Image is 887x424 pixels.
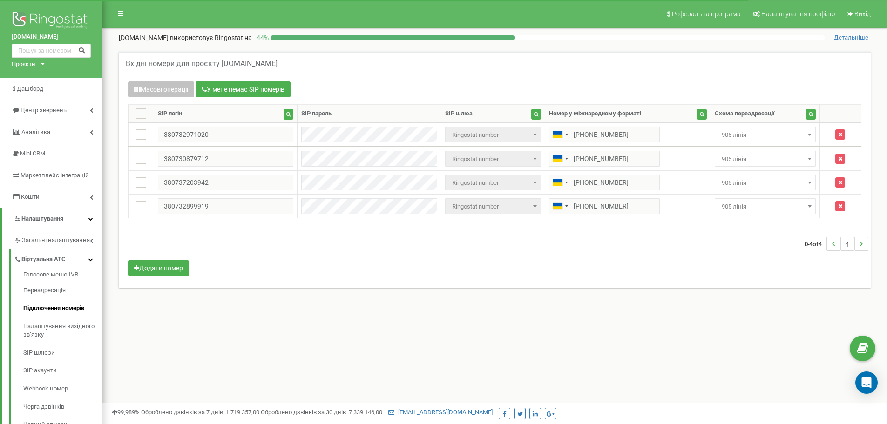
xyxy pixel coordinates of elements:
span: 905 лінія [715,151,815,167]
button: У мене немає SIP номерів [196,81,291,97]
span: 905 лінія [715,198,815,214]
span: Ringostat number [448,128,537,141]
span: Mini CRM [20,150,45,157]
span: 905 лінія [715,175,815,190]
input: Пошук за номером [12,44,91,58]
span: Маркетплейс інтеграцій [20,172,89,179]
a: Webhook номер [23,380,102,398]
u: 7 339 146,00 [349,409,382,416]
input: 050 123 4567 [549,175,660,190]
span: Загальні налаштування [22,236,90,245]
span: Ringostat number [445,175,541,190]
img: Ringostat logo [12,9,91,33]
span: 905 лінія [718,153,812,166]
button: Додати номер [128,260,189,276]
input: 050 123 4567 [549,127,660,142]
div: Telephone country code [549,175,571,190]
span: Оброблено дзвінків за 30 днів : [261,409,382,416]
p: [DOMAIN_NAME] [119,33,252,42]
a: Черга дзвінків [23,398,102,416]
a: SIP шлюзи [23,344,102,362]
div: Open Intercom Messenger [855,371,878,394]
span: 905 лінія [715,127,815,142]
span: of [813,240,819,248]
nav: ... [805,228,868,260]
div: Telephone country code [549,127,571,142]
div: Проєкти [12,60,35,69]
a: Налаштування [2,208,102,230]
span: 905 лінія [718,128,812,141]
h5: Вхідні номери для проєкту [DOMAIN_NAME] [126,60,278,68]
span: Реферальна програма [672,10,741,18]
span: 0-4 4 [805,237,826,251]
a: Переадресація [23,282,102,300]
a: Налаштування вихідного зв’язку [23,317,102,344]
u: 1 719 357,00 [226,409,259,416]
span: Центр звернень [20,107,67,114]
span: Вихід [854,10,871,18]
span: Налаштування [21,215,63,222]
div: Схема переадресації [715,109,775,118]
p: 44 % [252,33,271,42]
span: Ringostat number [448,176,537,189]
span: Віртуальна АТС [21,255,66,264]
a: SIP акаунти [23,362,102,380]
a: Загальні налаштування [14,229,102,249]
span: Налаштування профілю [761,10,835,18]
span: Ringostat number [445,151,541,167]
button: Масові операції [128,81,194,97]
span: Ringostat number [445,127,541,142]
span: Дашборд [17,85,43,92]
span: 99,989% [112,409,140,416]
th: SIP пароль [298,105,441,123]
span: 905 лінія [718,176,812,189]
span: 905 лінія [718,200,812,213]
a: [DOMAIN_NAME] [12,33,91,41]
li: 1 [840,237,854,251]
span: Кошти [21,193,40,200]
span: Детальніше [834,34,868,41]
a: [EMAIL_ADDRESS][DOMAIN_NAME] [388,409,493,416]
div: Telephone country code [549,151,571,166]
span: Аналiтика [21,128,50,135]
span: використовує Ringostat на [170,34,252,41]
div: SIP логін [158,109,182,118]
input: 050 123 4567 [549,151,660,167]
div: SIP шлюз [445,109,473,118]
div: Номер у міжнародному форматі [549,109,641,118]
a: Віртуальна АТС [14,249,102,268]
span: Ringostat number [448,200,537,213]
a: Голосове меню IVR [23,270,102,282]
span: Оброблено дзвінків за 7 днів : [141,409,259,416]
div: Telephone country code [549,199,571,214]
span: Ringostat number [445,198,541,214]
a: Підключення номерів [23,299,102,317]
span: Ringostat number [448,153,537,166]
input: 050 123 4567 [549,198,660,214]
